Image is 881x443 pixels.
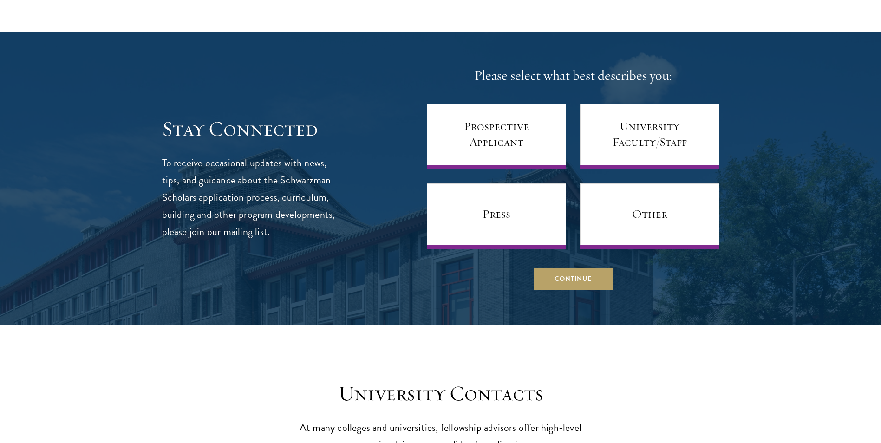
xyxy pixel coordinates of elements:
[162,116,336,142] h3: Stay Connected
[427,104,566,169] a: Prospective Applicant
[427,66,719,85] h4: Please select what best describes you:
[534,268,613,290] button: Continue
[297,381,585,407] h3: University Contacts
[580,183,719,249] a: Other
[427,183,566,249] a: Press
[162,155,336,241] p: To receive occasional updates with news, tips, and guidance about the Schwarzman Scholars applica...
[580,104,719,169] a: University Faculty/Staff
